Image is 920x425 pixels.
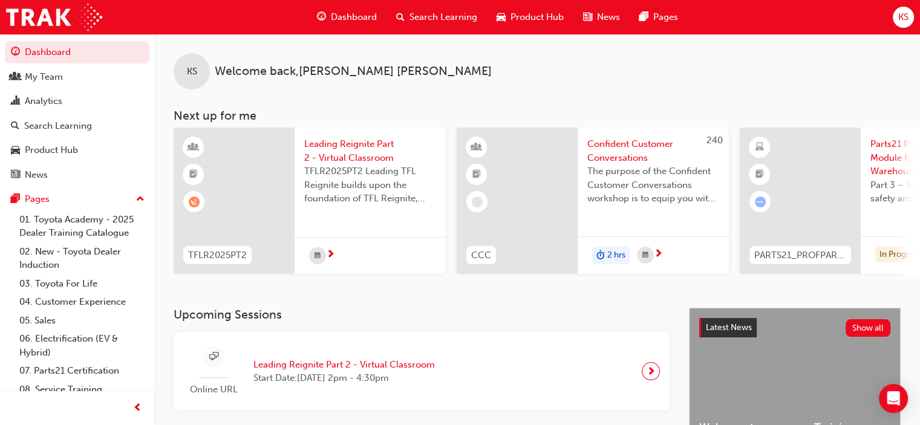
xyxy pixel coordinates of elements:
[5,188,149,210] button: Pages
[154,109,920,123] h3: Next up for me
[387,5,487,30] a: search-iconSearch Learning
[15,362,149,380] a: 07. Parts21 Certification
[317,10,326,25] span: guage-icon
[607,248,625,262] span: 2 hrs
[6,4,102,31] img: Trak
[25,192,50,206] div: Pages
[879,384,908,413] div: Open Intercom Messenger
[630,5,688,30] a: pages-iconPages
[653,10,678,24] span: Pages
[587,137,719,164] span: Confident Customer Conversations
[409,10,477,24] span: Search Learning
[396,10,405,25] span: search-icon
[189,167,198,183] span: booktick-icon
[307,5,387,30] a: guage-iconDashboard
[326,250,335,261] span: next-icon
[15,210,149,242] a: 01. Toyota Academy - 2025 Dealer Training Catalogue
[15,274,149,293] a: 03. Toyota For Life
[215,65,492,79] span: Welcome back , [PERSON_NAME] [PERSON_NAME]
[699,318,890,337] a: Latest NewsShow all
[5,41,149,63] a: Dashboard
[893,7,914,28] button: KS
[511,10,564,24] span: Product Hub
[898,10,909,24] span: KS
[487,5,573,30] a: car-iconProduct Hub
[587,164,719,206] span: The purpose of the Confident Customer Conversations workshop is to equip you with tools to commun...
[755,167,764,183] span: booktick-icon
[597,10,620,24] span: News
[5,39,149,188] button: DashboardMy TeamAnalyticsSearch LearningProduct HubNews
[11,194,20,205] span: pages-icon
[11,170,20,181] span: news-icon
[183,383,244,397] span: Online URL
[11,145,20,156] span: car-icon
[706,135,723,146] span: 240
[174,308,670,322] h3: Upcoming Sessions
[457,128,729,274] a: 240CCCConfident Customer ConversationsThe purpose of the Confident Customer Conversations worksho...
[15,329,149,362] a: 06. Electrification (EV & Hybrid)
[5,115,149,137] a: Search Learning
[15,311,149,330] a: 05. Sales
[183,342,660,401] a: Online URLLeading Reignite Part 2 - Virtual ClassroomStart Date:[DATE] 2pm - 4:30pm
[24,119,92,133] div: Search Learning
[5,90,149,112] a: Analytics
[25,143,78,157] div: Product Hub
[25,168,48,182] div: News
[647,363,656,380] span: next-icon
[187,65,197,79] span: KS
[755,140,764,155] span: learningResourceType_ELEARNING-icon
[188,248,247,262] span: TFLR2025PT2
[331,10,377,24] span: Dashboard
[497,10,506,25] span: car-icon
[304,137,436,164] span: Leading Reignite Part 2 - Virtual Classroom
[315,248,321,264] span: calendar-icon
[471,248,491,262] span: CCC
[755,196,766,207] span: learningRecordVerb_ATTEMPT-icon
[133,401,142,416] span: prev-icon
[642,248,648,263] span: calendar-icon
[304,164,436,206] span: TFLR2025PT2 Leading TFL Reignite builds upon the foundation of TFL Reignite, reaffirming our comm...
[11,47,20,58] span: guage-icon
[209,349,218,365] span: sessionType_ONLINE_URL-icon
[189,140,198,155] span: learningResourceType_INSTRUCTOR_LED-icon
[5,164,149,186] a: News
[25,94,62,108] div: Analytics
[189,196,200,207] span: learningRecordVerb_WAITLIST-icon
[11,121,19,132] span: search-icon
[472,140,481,155] span: learningResourceType_INSTRUCTOR_LED-icon
[583,10,592,25] span: news-icon
[11,96,20,107] span: chart-icon
[596,248,605,264] span: duration-icon
[846,319,891,337] button: Show all
[5,139,149,161] a: Product Hub
[5,66,149,88] a: My Team
[654,249,663,260] span: next-icon
[253,358,435,372] span: Leading Reignite Part 2 - Virtual Classroom
[174,128,446,274] a: TFLR2025PT2Leading Reignite Part 2 - Virtual ClassroomTFLR2025PT2 Leading TFL Reignite builds upo...
[11,72,20,83] span: people-icon
[15,380,149,399] a: 08. Service Training
[472,196,483,207] span: learningRecordVerb_NONE-icon
[253,371,435,385] span: Start Date: [DATE] 2pm - 4:30pm
[25,70,63,84] div: My Team
[472,167,481,183] span: booktick-icon
[706,322,752,333] span: Latest News
[15,293,149,311] a: 04. Customer Experience
[639,10,648,25] span: pages-icon
[573,5,630,30] a: news-iconNews
[15,242,149,274] a: 02. New - Toyota Dealer Induction
[136,192,145,207] span: up-icon
[754,248,846,262] span: PARTS21_PROFPART3_0923_EL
